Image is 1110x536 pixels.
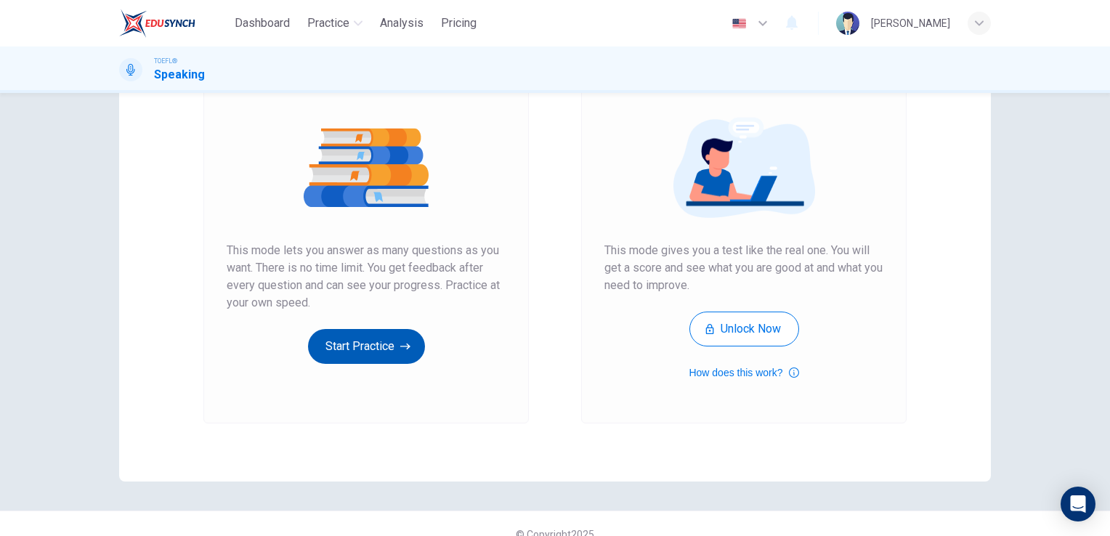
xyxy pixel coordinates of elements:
[235,15,290,32] span: Dashboard
[374,10,429,36] button: Analysis
[730,18,748,29] img: en
[871,15,950,32] div: [PERSON_NAME]
[301,10,368,36] button: Practice
[154,56,177,66] span: TOEFL®
[227,242,506,312] span: This mode lets you answer as many questions as you want. There is no time limit. You get feedback...
[307,15,349,32] span: Practice
[836,12,859,35] img: Profile picture
[380,15,424,32] span: Analysis
[154,66,205,84] h1: Speaking
[119,9,195,38] img: EduSynch logo
[1061,487,1095,521] div: Open Intercom Messenger
[229,10,296,36] button: Dashboard
[689,364,798,381] button: How does this work?
[435,10,482,36] button: Pricing
[689,312,799,346] button: Unlock Now
[308,329,425,364] button: Start Practice
[441,15,477,32] span: Pricing
[604,242,883,294] span: This mode gives you a test like the real one. You will get a score and see what you are good at a...
[119,9,229,38] a: EduSynch logo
